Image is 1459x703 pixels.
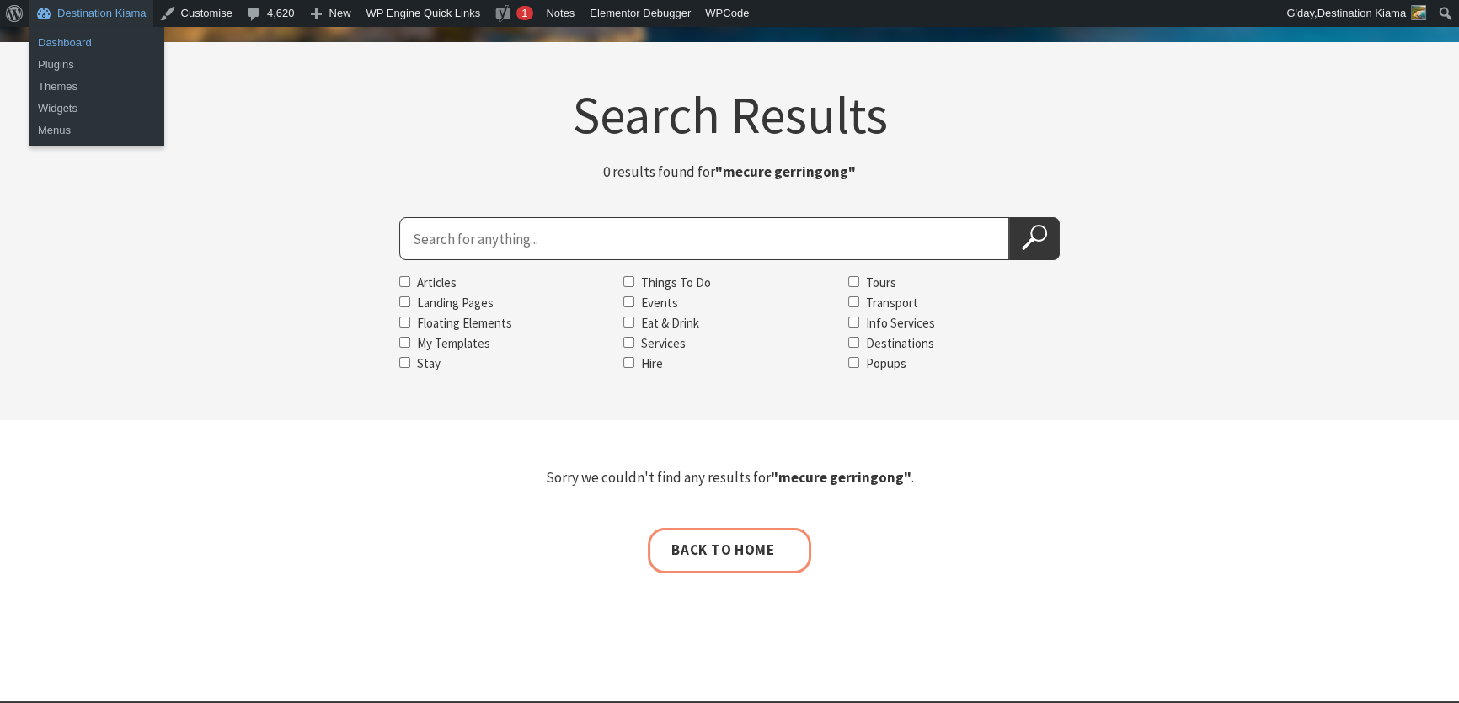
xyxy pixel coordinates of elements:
[641,274,711,290] label: Things To Do
[771,468,911,487] strong: "mecure gerringong"
[231,88,1228,141] h1: Search Results
[866,335,934,351] label: Destinations
[417,355,441,371] label: Stay
[521,7,527,19] span: 1
[29,71,164,146] ul: Destination Kiama
[866,295,918,311] label: Transport
[417,335,490,351] label: My Templates
[417,295,494,311] label: Landing Pages
[648,528,810,573] a: Back to home
[399,217,1009,260] input: Search for:
[866,274,896,290] label: Tours
[231,466,1228,489] p: Sorry we couldn't find any results for .
[866,315,935,331] label: Info Services
[417,315,512,331] label: Floating Elements
[29,98,164,120] a: Widgets
[29,120,164,141] a: Menus
[641,295,678,311] label: Events
[29,54,164,76] a: Plugins
[1411,5,1426,20] img: Untitled-design-1-150x150.jpg
[641,335,686,351] label: Services
[866,355,906,371] label: Popups
[29,76,164,98] a: Themes
[1317,7,1407,19] span: Destination Kiama
[715,162,856,181] strong: "mecure gerringong"
[29,27,164,81] ul: Destination Kiama
[29,32,164,54] a: Dashboard
[417,274,457,290] label: Articles
[519,161,940,184] p: 0 results found for
[641,355,663,371] label: Hire
[641,315,699,331] label: Eat & Drink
